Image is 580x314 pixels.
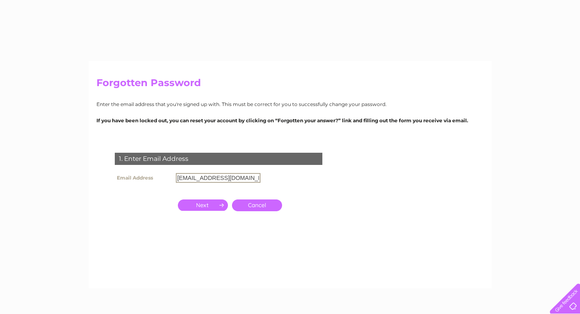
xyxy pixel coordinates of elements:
[96,117,484,124] p: If you have been locked out, you can reset your account by clicking on “Forgotten your answer?” l...
[113,171,174,185] th: Email Address
[232,199,282,211] a: Cancel
[96,100,484,108] p: Enter the email address that you're signed up with. This must be correct for you to successfully ...
[115,153,322,165] div: 1. Enter Email Address
[96,77,484,93] h2: Forgotten Password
